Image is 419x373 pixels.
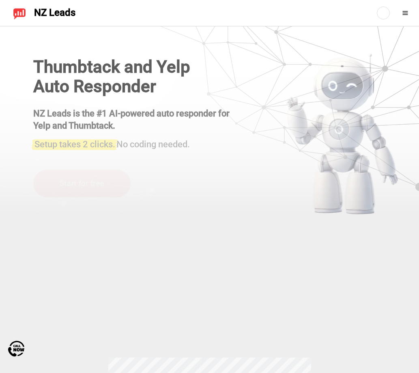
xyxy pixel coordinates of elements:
[34,139,115,149] span: Setup takes 2 clicks.
[8,341,24,357] img: Call Now
[286,53,399,215] img: yelp bot
[33,57,204,97] h1: Thumbtack and Yelp Auto Responder
[34,7,75,19] span: NZ Leads
[13,6,26,19] img: NZ Leads logo
[33,170,131,198] a: Start for free
[33,134,247,151] h2: No coding needed.
[33,108,230,131] strong: NZ Leads is the #1 AI-powered auto responder for Yelp and Thumbtack.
